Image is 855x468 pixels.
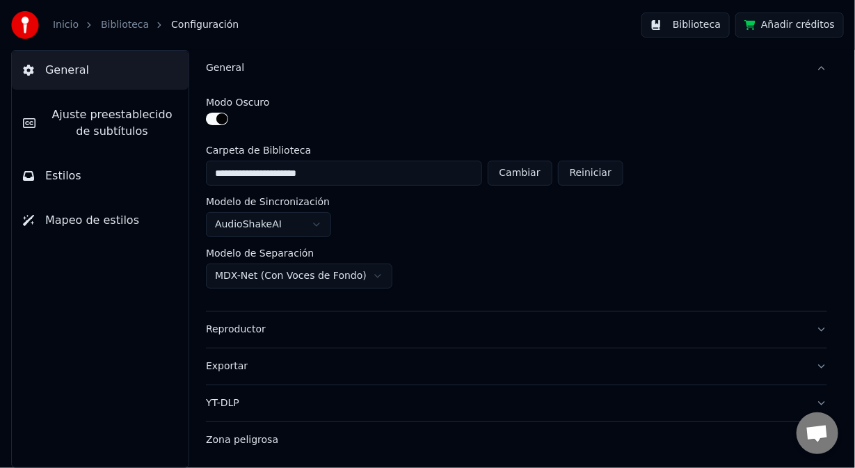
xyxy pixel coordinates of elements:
div: General [206,86,827,311]
img: youka [11,11,39,39]
label: Modelo de Separación [206,248,314,258]
button: YT-DLP [206,385,827,421]
span: General [45,62,89,79]
button: Reiniciar [558,161,623,186]
div: Reproductor [206,323,805,337]
button: Exportar [206,348,827,385]
button: Biblioteca [641,13,730,38]
button: Añadir créditos [735,13,844,38]
a: Biblioteca [101,18,149,32]
div: General [206,61,805,75]
button: Estilos [12,156,189,195]
button: Mapeo de estilos [12,201,189,240]
button: General [12,51,189,90]
span: Configuración [171,18,239,32]
button: Zona peligrosa [206,422,827,458]
div: Exportar [206,360,805,373]
label: Carpeta de Biblioteca [206,145,623,155]
div: YT-DLP [206,396,805,410]
button: Ajuste preestablecido de subtítulos [12,95,189,151]
label: Modo Oscuro [206,97,269,107]
button: General [206,50,827,86]
span: Estilos [45,168,81,184]
span: Ajuste preestablecido de subtítulos [47,106,177,140]
a: Inicio [53,18,79,32]
button: Reproductor [206,312,827,348]
div: Zona peligrosa [206,433,805,447]
nav: breadcrumb [53,18,239,32]
span: Mapeo de estilos [45,212,139,229]
label: Modelo de Sincronización [206,197,330,207]
div: Chat abierto [797,412,838,454]
button: Cambiar [488,161,552,186]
